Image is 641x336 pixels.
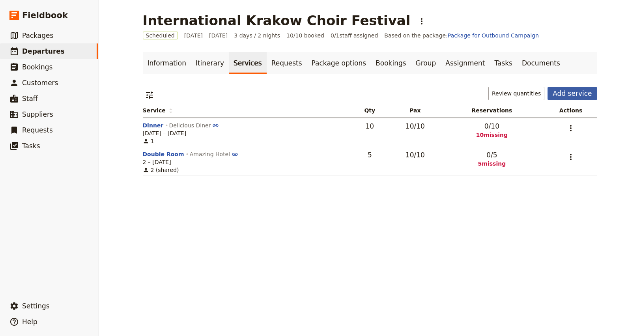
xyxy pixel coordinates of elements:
[143,129,187,137] span: [DATE] – [DATE]
[388,103,442,118] th: Pax
[143,150,184,158] button: Double Room
[384,32,539,39] span: Based on the package:
[406,151,425,159] span: 10 / 10
[351,103,388,118] th: Qty
[190,151,238,157] a: Amazing Hotel
[143,88,156,102] button: Filter reservations
[22,47,65,55] span: Departures
[22,63,52,71] span: Bookings
[445,160,538,168] span: 5 missing
[143,32,178,39] span: Scheduled
[307,52,371,74] a: Package options
[22,110,53,118] span: Suppliers
[548,87,597,100] button: Add service
[22,142,40,150] span: Tasks
[488,87,544,100] button: Review quantities
[184,32,228,39] span: [DATE] – [DATE]
[415,15,428,28] button: Actions
[143,52,191,74] a: Information
[490,52,517,74] a: Tasks
[442,103,542,118] th: Reservations
[267,52,307,74] a: Requests
[371,52,411,74] a: Bookings
[22,95,38,103] span: Staff
[234,32,280,39] span: 3 days / 2 nights
[331,32,378,39] span: 0 / 1 staff assigned
[286,32,324,39] span: 10/10 booked
[22,79,58,87] span: Customers
[143,106,173,114] span: Service
[143,103,352,118] th: Service
[366,122,374,130] span: 10
[368,151,372,159] span: 5
[143,166,179,174] span: 2 (shared)
[448,32,539,39] a: Package for Outbound Campaign
[143,13,411,28] h1: International Krakow Choir Festival
[22,32,53,39] span: Packages
[564,150,577,164] button: Actions
[564,121,577,135] button: Actions
[411,52,441,74] a: Group
[22,302,50,310] span: Settings
[22,126,53,134] span: Requests
[484,121,499,131] span: 0 / 10
[143,121,164,129] button: Dinner
[542,103,597,118] th: Actions
[486,150,497,160] span: 0 / 5
[143,137,154,145] span: 1
[441,52,490,74] a: Assignment
[22,9,68,21] span: Fieldbook
[169,122,219,129] a: Delicious Diner
[517,52,565,74] a: Documents
[22,318,37,326] span: Help
[143,158,171,166] span: 2 – [DATE]
[406,122,425,130] span: 10 / 10
[191,52,229,74] a: Itinerary
[445,131,538,139] span: 10 missing
[229,52,267,74] a: Services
